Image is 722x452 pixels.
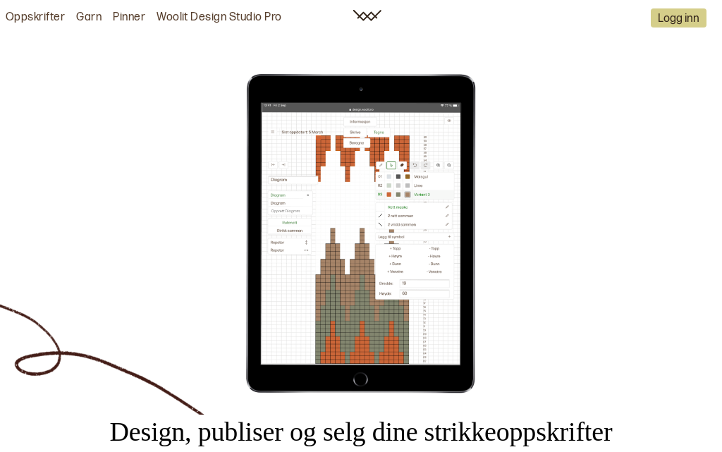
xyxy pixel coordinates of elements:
[113,11,145,25] a: Pinner
[6,11,65,25] a: Oppskrifter
[353,10,381,21] img: Woolit ikon
[88,415,635,449] div: Design, publiser og selg dine strikkeoppskrifter
[76,11,102,25] a: Garn
[238,71,484,396] img: Illustrasjon av Woolit Design Studio Pro
[651,8,706,28] button: Logg inn
[157,11,282,25] a: Woolit Design Studio Pro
